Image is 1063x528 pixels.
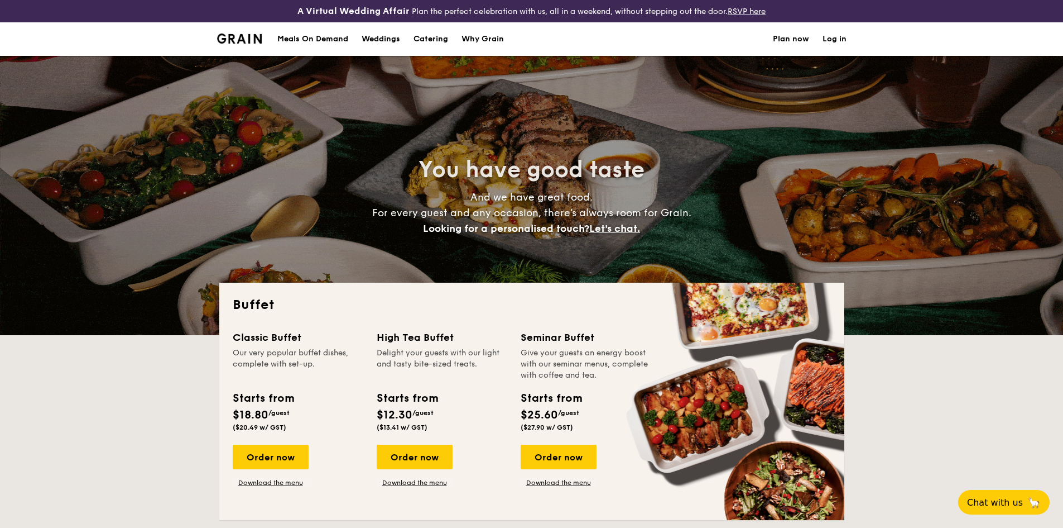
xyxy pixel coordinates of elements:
[521,408,558,422] span: $25.60
[210,4,853,18] div: Plan the perfect celebration with us, all in a weekend, without stepping out the door.
[268,409,290,417] span: /guest
[233,424,286,431] span: ($20.49 w/ GST)
[728,7,766,16] a: RSVP here
[412,409,434,417] span: /guest
[967,497,1023,508] span: Chat with us
[297,4,410,18] h4: A Virtual Wedding Affair
[233,296,831,314] h2: Buffet
[233,330,363,345] div: Classic Buffet
[773,22,809,56] a: Plan now
[822,22,846,56] a: Log in
[217,34,262,44] img: Grain
[377,424,427,431] span: ($13.41 w/ GST)
[521,424,573,431] span: ($27.90 w/ GST)
[271,22,355,56] a: Meals On Demand
[362,22,400,56] div: Weddings
[423,222,589,235] span: Looking for a personalised touch?
[958,490,1050,515] button: Chat with us🦙
[277,22,348,56] div: Meals On Demand
[355,22,407,56] a: Weddings
[217,34,262,44] a: Logotype
[233,390,294,407] div: Starts from
[558,409,579,417] span: /guest
[407,22,455,56] a: Catering
[377,390,437,407] div: Starts from
[521,445,597,469] div: Order now
[233,445,309,469] div: Order now
[521,478,597,487] a: Download the menu
[419,156,644,183] span: You have good taste
[413,22,448,56] h1: Catering
[377,330,507,345] div: High Tea Buffet
[521,390,581,407] div: Starts from
[521,348,651,381] div: Give your guests an energy boost with our seminar menus, complete with coffee and tea.
[233,478,309,487] a: Download the menu
[455,22,511,56] a: Why Grain
[377,348,507,381] div: Delight your guests with our light and tasty bite-sized treats.
[1027,496,1041,509] span: 🦙
[372,191,691,235] span: And we have great food. For every guest and any occasion, there’s always room for Grain.
[377,445,453,469] div: Order now
[461,22,504,56] div: Why Grain
[233,348,363,381] div: Our very popular buffet dishes, complete with set-up.
[521,330,651,345] div: Seminar Buffet
[589,222,640,235] span: Let's chat.
[377,478,453,487] a: Download the menu
[377,408,412,422] span: $12.30
[233,408,268,422] span: $18.80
